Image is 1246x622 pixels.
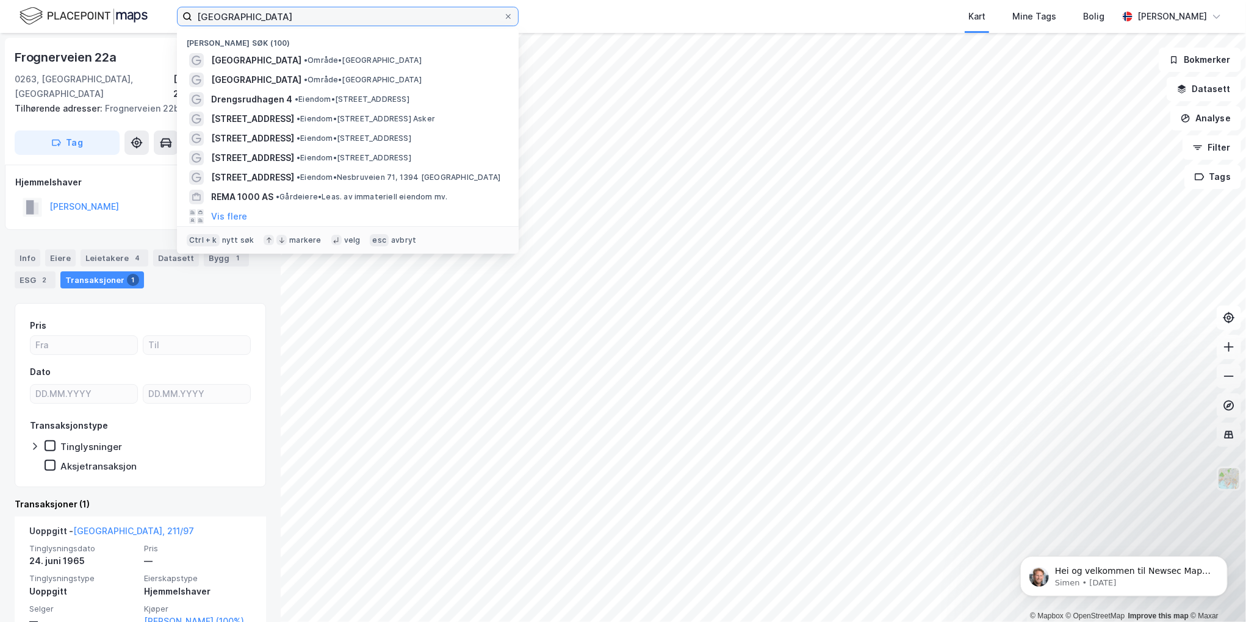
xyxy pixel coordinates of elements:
span: [STREET_ADDRESS] [211,112,294,126]
button: Datasett [1167,77,1241,101]
input: Søk på adresse, matrikkel, gårdeiere, leietakere eller personer [192,7,503,26]
span: Eiendom • Nesbruveien 71, 1394 [GEOGRAPHIC_DATA] [297,173,500,182]
span: Eiendom • [STREET_ADDRESS] Asker [297,114,435,124]
div: Eiere [45,249,76,266]
div: 1 [232,252,244,264]
div: nytt søk [222,235,254,245]
span: Selger [29,604,137,614]
span: Pris [144,543,251,554]
div: velg [344,235,361,245]
iframe: Intercom notifications message [1002,531,1246,616]
input: DD.MM.YYYY [31,385,137,403]
div: Uoppgitt - [29,524,194,543]
span: • [295,95,298,104]
div: Frognerveien 22b [15,101,256,116]
div: — [144,554,251,568]
span: Eiendom • [STREET_ADDRESS] [297,153,411,163]
div: avbryt [391,235,416,245]
button: Tag [15,130,120,155]
div: Bygg [204,249,249,266]
span: Område • [GEOGRAPHIC_DATA] [304,75,422,85]
div: Aksjetransaksjon [60,460,137,472]
button: Tags [1184,165,1241,189]
span: Eierskapstype [144,573,251,584]
button: Vis flere [211,209,247,224]
a: Mapbox [1030,612,1064,620]
div: Pris [30,318,46,333]
span: Eiendom • [STREET_ADDRESS] [295,95,409,104]
div: 4 [131,252,143,264]
button: Analyse [1170,106,1241,130]
span: • [304,75,308,84]
div: [PERSON_NAME] [1137,9,1207,24]
div: 24. juni 1965 [29,554,137,568]
img: logo.f888ab2527a4732fd821a326f86c7f29.svg [20,5,148,27]
div: Leietakere [81,249,148,266]
a: OpenStreetMap [1066,612,1125,620]
div: Datasett [153,249,199,266]
div: Transaksjoner [60,271,144,288]
span: • [276,192,279,201]
span: REMA 1000 AS [211,190,273,204]
div: Hjemmelshaver [15,175,265,190]
span: Tinglysningsdato [29,543,137,554]
button: Bokmerker [1159,48,1241,72]
div: ESG [15,271,56,288]
span: • [297,153,300,162]
span: Drengsrudhagen 4 [211,92,292,107]
span: • [297,114,300,123]
span: Eiendom • [STREET_ADDRESS] [297,134,411,143]
div: Kart [968,9,985,24]
div: 1 [127,274,139,286]
span: [STREET_ADDRESS] [211,170,294,185]
div: Info [15,249,40,266]
input: DD.MM.YYYY [143,385,250,403]
img: Z [1217,467,1241,490]
div: 0263, [GEOGRAPHIC_DATA], [GEOGRAPHIC_DATA] [15,72,173,101]
div: esc [370,234,389,246]
a: Improve this map [1128,612,1189,620]
input: Fra [31,336,137,354]
span: Tilhørende adresser: [15,103,105,113]
div: markere [289,235,321,245]
span: Kjøper [144,604,251,614]
input: Til [143,336,250,354]
div: Bolig [1083,9,1104,24]
span: Område • [GEOGRAPHIC_DATA] [304,55,422,65]
div: Mine Tags [1012,9,1056,24]
button: Filter [1183,135,1241,160]
div: [GEOGRAPHIC_DATA], 211/97 [173,72,266,101]
span: [GEOGRAPHIC_DATA] [211,73,301,87]
span: • [297,134,300,143]
div: 2 [38,274,51,286]
span: • [297,173,300,182]
span: [STREET_ADDRESS] [211,151,294,165]
div: Uoppgitt [29,584,137,599]
span: [GEOGRAPHIC_DATA] [211,53,301,68]
div: [PERSON_NAME] søk (100) [177,29,519,51]
div: Dato [30,365,51,379]
div: Ctrl + k [187,234,220,246]
span: [STREET_ADDRESS] [211,131,294,146]
div: Frognerveien 22a [15,48,119,67]
div: Transaksjoner (1) [15,497,266,512]
div: Transaksjonstype [30,418,108,433]
span: Tinglysningstype [29,573,137,584]
span: Gårdeiere • Leas. av immateriell eiendom mv. [276,192,448,202]
span: • [304,55,308,65]
a: [GEOGRAPHIC_DATA], 211/97 [73,526,194,536]
div: Hjemmelshaver [144,584,251,599]
div: Tinglysninger [60,441,122,452]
